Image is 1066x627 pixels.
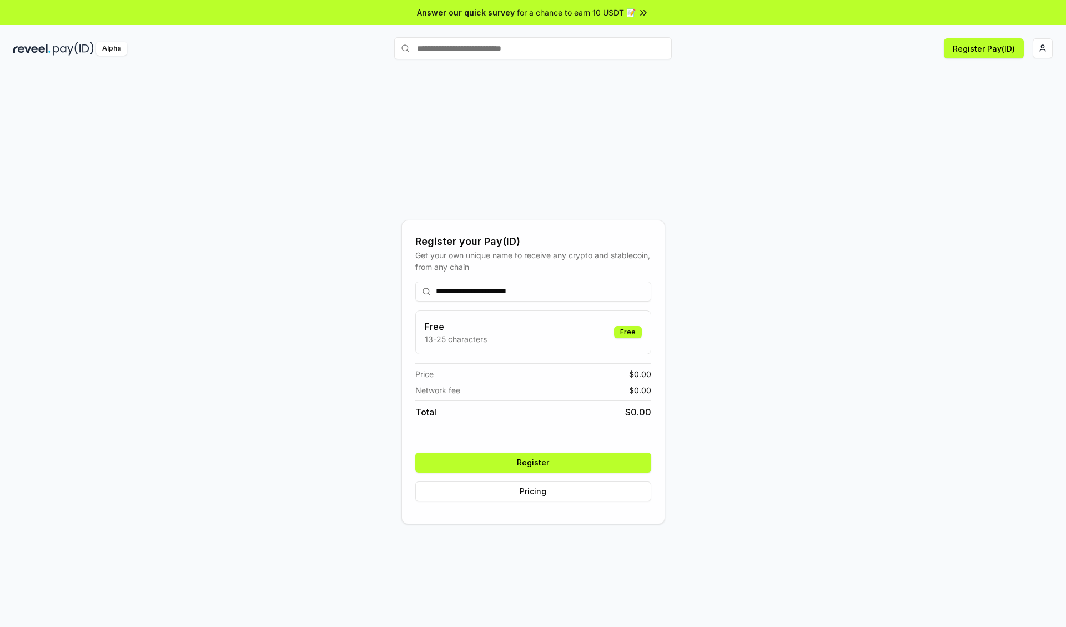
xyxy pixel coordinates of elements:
[96,42,127,56] div: Alpha
[517,7,636,18] span: for a chance to earn 10 USDT 📝
[415,384,460,396] span: Network fee
[415,249,651,273] div: Get your own unique name to receive any crypto and stablecoin, from any chain
[415,368,434,380] span: Price
[425,320,487,333] h3: Free
[625,405,651,419] span: $ 0.00
[629,384,651,396] span: $ 0.00
[629,368,651,380] span: $ 0.00
[417,7,515,18] span: Answer our quick survey
[944,38,1024,58] button: Register Pay(ID)
[415,405,436,419] span: Total
[53,42,94,56] img: pay_id
[415,234,651,249] div: Register your Pay(ID)
[425,333,487,345] p: 13-25 characters
[13,42,51,56] img: reveel_dark
[415,481,651,501] button: Pricing
[614,326,642,338] div: Free
[415,453,651,473] button: Register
